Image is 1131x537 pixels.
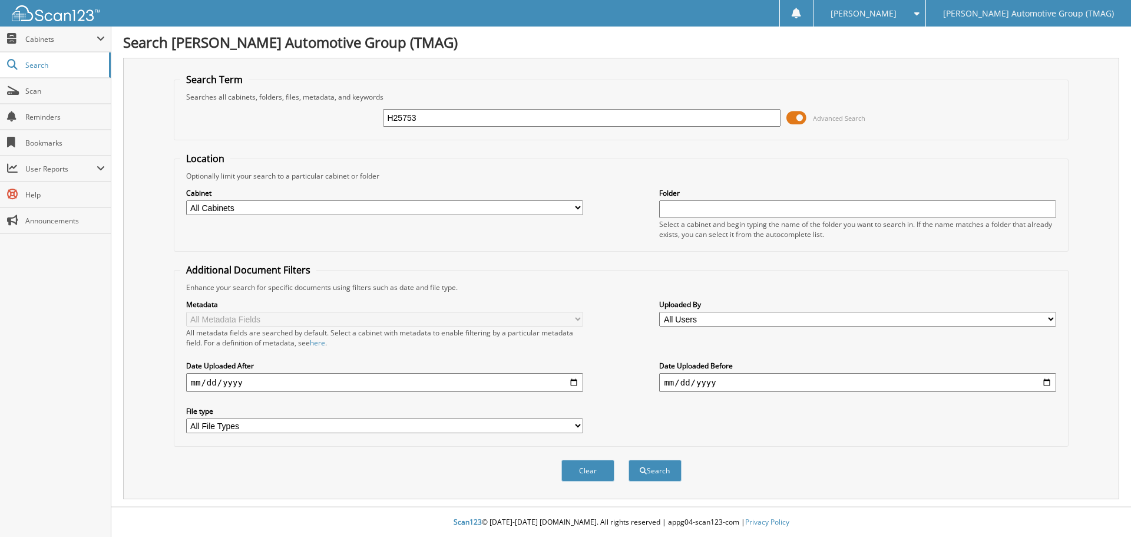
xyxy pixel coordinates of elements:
[111,508,1131,537] div: © [DATE]-[DATE] [DOMAIN_NAME]. All rights reserved | appg04-scan123-com |
[180,92,1063,102] div: Searches all cabinets, folders, files, metadata, and keywords
[25,86,105,96] span: Scan
[813,114,865,123] span: Advanced Search
[180,152,230,165] legend: Location
[180,263,316,276] legend: Additional Document Filters
[180,73,249,86] legend: Search Term
[25,190,105,200] span: Help
[180,282,1063,292] div: Enhance your search for specific documents using filters such as date and file type.
[186,373,583,392] input: start
[186,361,583,371] label: Date Uploaded After
[25,60,103,70] span: Search
[180,171,1063,181] div: Optionally limit your search to a particular cabinet or folder
[745,517,789,527] a: Privacy Policy
[943,10,1114,17] span: [PERSON_NAME] Automotive Group (TMAG)
[25,216,105,226] span: Announcements
[123,32,1119,52] h1: Search [PERSON_NAME] Automotive Group (TMAG)
[659,361,1056,371] label: Date Uploaded Before
[659,299,1056,309] label: Uploaded By
[25,138,105,148] span: Bookmarks
[186,299,583,309] label: Metadata
[831,10,897,17] span: [PERSON_NAME]
[25,34,97,44] span: Cabinets
[12,5,100,21] img: scan123-logo-white.svg
[659,219,1056,239] div: Select a cabinet and begin typing the name of the folder you want to search in. If the name match...
[25,112,105,122] span: Reminders
[310,338,325,348] a: here
[561,460,614,482] button: Clear
[186,406,583,416] label: File type
[659,373,1056,392] input: end
[629,460,682,482] button: Search
[454,517,482,527] span: Scan123
[25,164,97,174] span: User Reports
[186,328,583,348] div: All metadata fields are searched by default. Select a cabinet with metadata to enable filtering b...
[659,188,1056,198] label: Folder
[1072,480,1131,537] iframe: Chat Widget
[186,188,583,198] label: Cabinet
